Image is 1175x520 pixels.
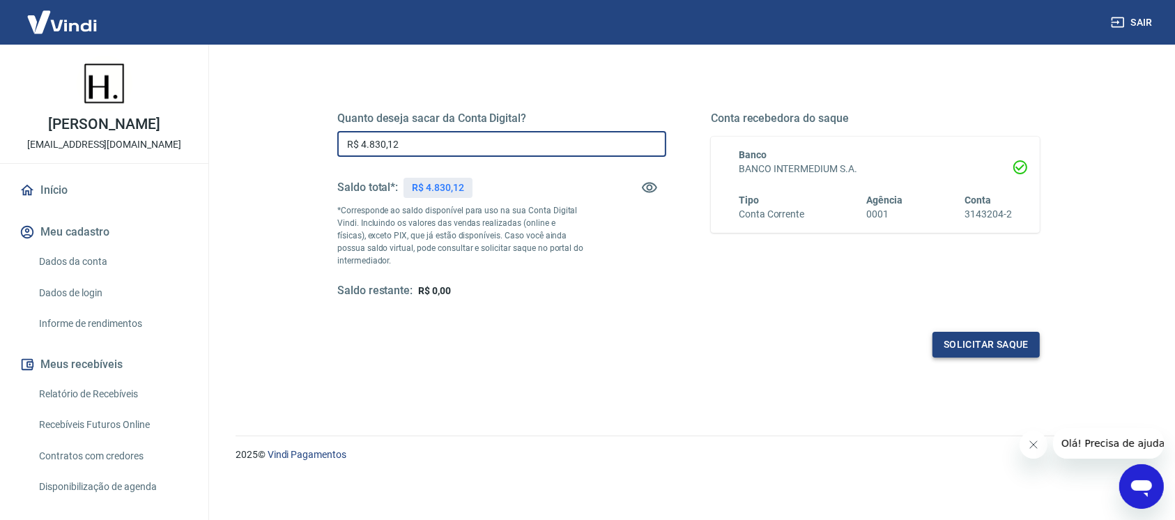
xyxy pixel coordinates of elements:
a: Relatório de Recebíveis [33,380,192,408]
h6: 3143204-2 [965,207,1012,222]
button: Meus recebíveis [17,349,192,380]
h5: Quanto deseja sacar da Conta Digital? [337,112,666,125]
p: *Corresponde ao saldo disponível para uso na sua Conta Digital Vindi. Incluindo os valores das ve... [337,204,584,267]
span: R$ 0,00 [418,285,451,296]
a: Contratos com credores [33,442,192,471]
h5: Saldo total*: [337,181,398,194]
span: Olá! Precisa de ajuda? [8,10,117,21]
span: Tipo [739,194,759,206]
iframe: Botão para abrir a janela de mensagens [1119,464,1164,509]
p: [PERSON_NAME] [48,117,160,132]
h5: Saldo restante: [337,284,413,298]
button: Sair [1108,10,1158,36]
a: Dados de login [33,279,192,307]
h5: Conta recebedora do saque [711,112,1040,125]
span: Conta [965,194,991,206]
iframe: Mensagem da empresa [1053,428,1164,459]
img: 0590ba28-f0e3-4e71-9123-8597fd36e530.jpeg [77,56,132,112]
p: [EMAIL_ADDRESS][DOMAIN_NAME] [27,137,181,152]
p: R$ 4.830,12 [412,181,463,195]
span: Banco [739,149,767,160]
button: Solicitar saque [932,332,1040,358]
h6: 0001 [867,207,903,222]
a: Recebíveis Futuros Online [33,411,192,439]
button: Meu cadastro [17,217,192,247]
a: Início [17,175,192,206]
a: Vindi Pagamentos [268,449,346,460]
a: Dados da conta [33,247,192,276]
span: Agência [867,194,903,206]
h6: BANCO INTERMEDIUM S.A. [739,162,1012,176]
img: Vindi [17,1,107,43]
h6: Conta Corrente [739,207,804,222]
a: Disponibilização de agenda [33,473,192,501]
a: Informe de rendimentos [33,309,192,338]
p: 2025 © [236,448,1142,462]
iframe: Fechar mensagem [1020,431,1047,459]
